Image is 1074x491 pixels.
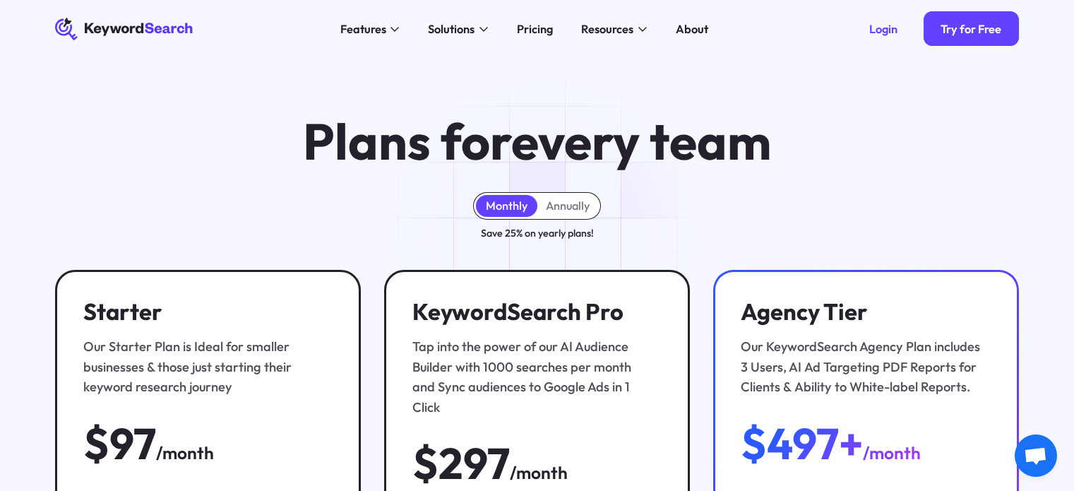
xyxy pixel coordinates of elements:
div: Our Starter Plan is Ideal for smaller businesses & those just starting their keyword research jou... [83,337,326,398]
a: About [667,18,717,41]
div: Our KeywordSearch Agency Plan includes 3 Users, AI Ad Targeting PDF Reports for Clients & Ability... [741,337,983,398]
div: Resources [581,20,633,38]
a: Open chat [1015,434,1057,477]
div: Annually [546,199,590,213]
span: every team [511,110,771,173]
div: Login [869,22,897,36]
a: Try for Free [924,11,1019,46]
h3: Starter [83,298,326,326]
div: $97 [83,421,156,467]
h1: Plans for [303,115,771,169]
div: $497+ [741,421,863,467]
a: Login [852,11,914,46]
div: $297 [412,441,510,487]
div: /month [156,439,214,466]
div: /month [510,459,568,486]
div: Solutions [428,20,475,38]
div: Pricing [517,20,553,38]
div: Features [340,20,386,38]
div: /month [863,439,921,466]
div: Save 25% on yearly plans! [481,225,594,241]
a: Pricing [508,18,561,41]
div: About [676,20,708,38]
h3: Agency Tier [741,298,983,326]
h3: KeywordSearch Pro [412,298,655,326]
div: Monthly [486,199,527,213]
div: Try for Free [941,22,1001,36]
div: Tap into the power of our AI Audience Builder with 1000 searches per month and Sync audiences to ... [412,337,655,418]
